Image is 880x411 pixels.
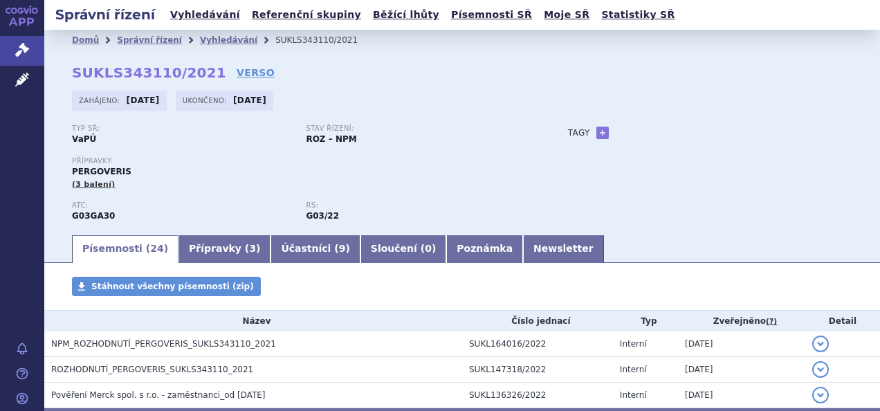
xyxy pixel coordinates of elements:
[306,125,526,133] p: Stav řízení:
[72,125,292,133] p: Typ SŘ:
[339,243,346,254] span: 9
[72,211,115,221] strong: GONADOTROPINY, KOMBINACE
[597,6,679,24] a: Statistiky SŘ
[44,311,462,331] th: Název
[462,311,613,331] th: Číslo jednací
[72,35,99,45] a: Domů
[613,311,678,331] th: Typ
[72,235,178,263] a: Písemnosti (24)
[620,390,647,400] span: Interní
[248,6,365,24] a: Referenční skupiny
[271,235,360,263] a: Účastníci (9)
[540,6,594,24] a: Moje SŘ
[51,339,276,349] span: NPM_ROZHODNUTÍ_PERGOVERIS_SUKLS343110_2021
[275,30,376,51] li: SUKLS343110/2021
[51,390,266,400] span: Pověření Merck spol. s r.o. - zaměstnanci_od 28.6.2022
[369,6,443,24] a: Běžící lhůty
[306,211,339,221] strong: gonadotropiny kombinace
[678,311,805,331] th: Zveřejněno
[447,6,536,24] a: Písemnosti SŘ
[620,339,647,349] span: Interní
[462,357,613,383] td: SUKL147318/2022
[249,243,256,254] span: 3
[233,95,266,105] strong: [DATE]
[446,235,523,263] a: Poznámka
[523,235,604,263] a: Newsletter
[127,95,160,105] strong: [DATE]
[79,95,122,106] span: Zahájeno:
[306,134,356,144] strong: ROZ – NPM
[812,387,829,403] button: detail
[678,383,805,408] td: [DATE]
[568,125,590,141] h3: Tagy
[812,361,829,378] button: detail
[766,317,777,327] abbr: (?)
[91,282,254,291] span: Stáhnout všechny písemnosti (zip)
[166,6,244,24] a: Vyhledávání
[425,243,432,254] span: 0
[44,5,166,24] h2: Správní řízení
[72,157,540,165] p: Přípravky:
[812,336,829,352] button: detail
[360,235,446,263] a: Sloučení (0)
[72,277,261,296] a: Stáhnout všechny písemnosti (zip)
[620,365,647,374] span: Interní
[72,180,116,189] span: (3 balení)
[183,95,230,106] span: Ukončeno:
[462,383,613,408] td: SUKL136326/2022
[805,311,880,331] th: Detail
[72,64,226,81] strong: SUKLS343110/2021
[200,35,257,45] a: Vyhledávání
[72,167,131,176] span: PERGOVERIS
[117,35,182,45] a: Správní řízení
[306,201,526,210] p: RS:
[150,243,163,254] span: 24
[462,331,613,357] td: SUKL164016/2022
[72,134,96,144] strong: VaPÚ
[237,66,275,80] a: VERSO
[678,331,805,357] td: [DATE]
[72,201,292,210] p: ATC:
[51,365,253,374] span: ROZHODNUTÍ_PERGOVERIS_SUKLS343110_2021
[596,127,609,139] a: +
[178,235,271,263] a: Přípravky (3)
[678,357,805,383] td: [DATE]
